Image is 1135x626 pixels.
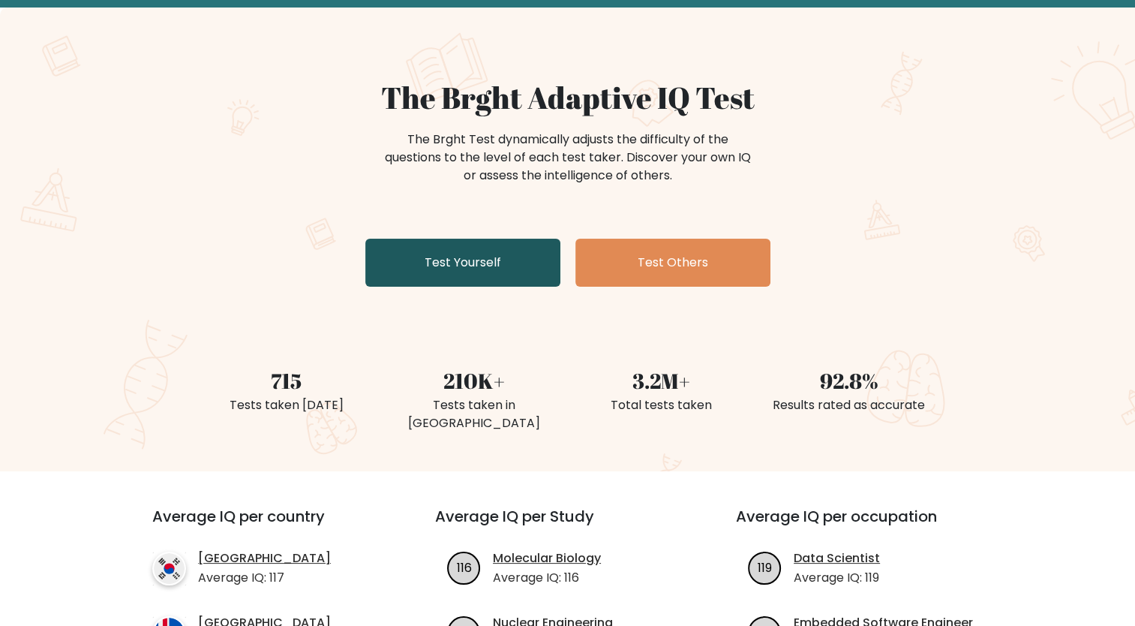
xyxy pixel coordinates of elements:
div: The Brght Test dynamically adjusts the difficulty of the questions to the level of each test take... [380,131,755,185]
a: Test Yourself [365,239,560,287]
h1: The Brght Adaptive IQ Test [202,80,934,116]
a: Molecular Biology [493,549,601,567]
img: country [152,552,186,585]
h3: Average IQ per country [152,507,381,543]
div: Results rated as accurate [764,396,934,414]
div: 210K+ [389,365,559,396]
a: Test Others [575,239,770,287]
h3: Average IQ per occupation [736,507,1001,543]
p: Average IQ: 116 [493,569,601,587]
div: 3.2M+ [577,365,746,396]
h3: Average IQ per Study [435,507,700,543]
p: Average IQ: 119 [794,569,880,587]
a: Data Scientist [794,549,880,567]
div: Tests taken in [GEOGRAPHIC_DATA] [389,396,559,432]
div: Total tests taken [577,396,746,414]
div: 715 [202,365,371,396]
text: 116 [457,558,472,576]
p: Average IQ: 117 [198,569,331,587]
text: 119 [758,558,772,576]
div: 92.8% [764,365,934,396]
a: [GEOGRAPHIC_DATA] [198,549,331,567]
div: Tests taken [DATE] [202,396,371,414]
